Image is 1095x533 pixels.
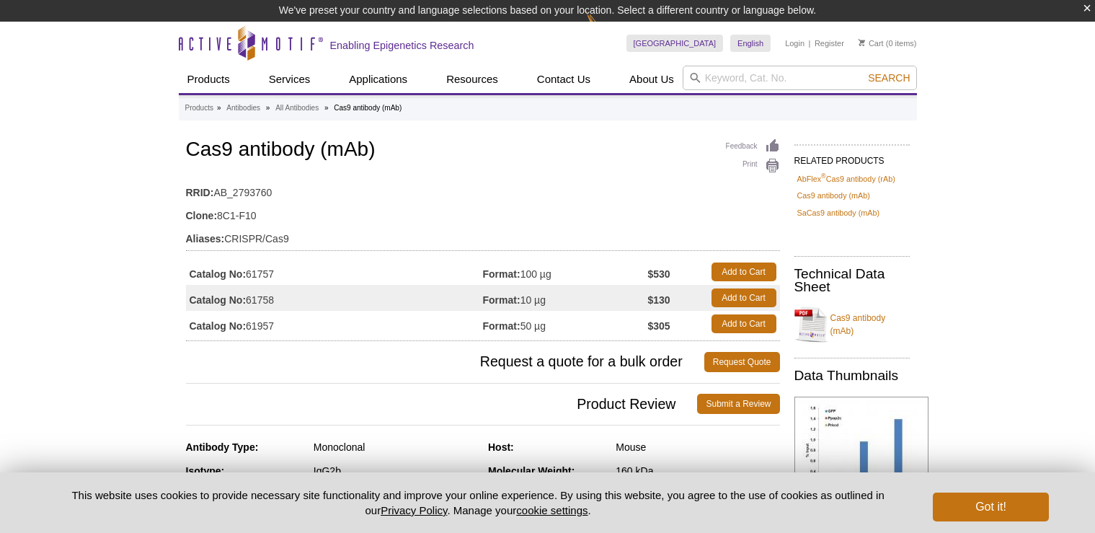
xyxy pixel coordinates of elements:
strong: $530 [647,268,670,281]
a: Request Quote [704,352,780,372]
td: 61758 [186,285,483,311]
a: Cas9 antibody (mAb) [794,303,910,346]
sup: ® [821,172,826,180]
li: Cas9 antibody (mAb) [334,104,402,112]
strong: Antibody Type: [186,441,259,453]
span: Request a quote for a bulk order [186,352,704,372]
a: Cas9 antibody (mAb) [797,189,870,202]
div: 160 kDa [616,464,779,477]
li: » [324,104,329,112]
a: Cart [859,38,884,48]
li: | [809,35,811,52]
td: 100 µg [483,259,648,285]
h2: Enabling Epigenetics Research [330,39,474,52]
img: Your Cart [859,39,865,46]
strong: Format: [483,294,520,307]
strong: $130 [647,294,670,307]
strong: Aliases: [186,232,225,245]
a: Add to Cart [711,288,776,307]
a: About Us [621,66,683,93]
strong: Format: [483,268,520,281]
p: This website uses cookies to provide necessary site functionality and improve your online experie... [47,488,910,518]
button: Search [864,71,914,84]
h2: RELATED PRODUCTS [794,144,910,170]
strong: Catalog No: [190,294,247,307]
a: AbFlex®Cas9 antibody (rAb) [797,172,895,185]
td: 10 µg [483,285,648,311]
a: Products [185,102,213,115]
input: Keyword, Cat. No. [683,66,917,90]
a: All Antibodies [275,102,319,115]
a: Add to Cart [711,314,776,333]
span: Product Review [186,394,698,414]
a: Privacy Policy [381,504,447,516]
button: cookie settings [516,504,588,516]
h1: Cas9 antibody (mAb) [186,138,780,163]
td: 61757 [186,259,483,285]
li: » [266,104,270,112]
div: Monoclonal [314,441,477,454]
a: Contact Us [528,66,599,93]
a: Print [726,158,780,174]
a: [GEOGRAPHIC_DATA] [626,35,724,52]
h2: Data Thumbnails [794,369,910,382]
a: Login [785,38,804,48]
td: AB_2793760 [186,177,780,201]
a: Resources [438,66,507,93]
li: » [217,104,221,112]
td: 50 µg [483,311,648,337]
strong: Molecular Weight: [488,465,575,477]
td: CRISPR/Cas9 [186,224,780,247]
a: Add to Cart [711,263,776,281]
a: Services [260,66,319,93]
img: Change Here [586,11,624,45]
strong: Catalog No: [190,320,247,332]
button: Got it! [933,493,1048,521]
strong: Catalog No: [190,268,247,281]
a: SaCas9 antibody (mAb) [797,206,880,219]
td: 8C1-F10 [186,201,780,224]
a: Submit a Review [697,394,779,414]
div: IgG2b [314,464,477,477]
a: Applications [340,66,416,93]
li: (0 items) [859,35,917,52]
strong: Format: [483,320,520,332]
h2: Technical Data Sheet [794,268,910,294]
a: Feedback [726,138,780,154]
span: Search [868,72,910,84]
strong: $305 [647,320,670,332]
a: Products [179,66,239,93]
strong: Host: [488,441,514,453]
a: Antibodies [226,102,260,115]
img: Cas9 antibody (mAb) tested by ChIP. [794,397,928,509]
strong: Isotype: [186,465,225,477]
div: Mouse [616,441,779,454]
a: Register [815,38,844,48]
td: 61957 [186,311,483,337]
strong: RRID: [186,186,214,199]
a: English [730,35,771,52]
strong: Clone: [186,209,218,222]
